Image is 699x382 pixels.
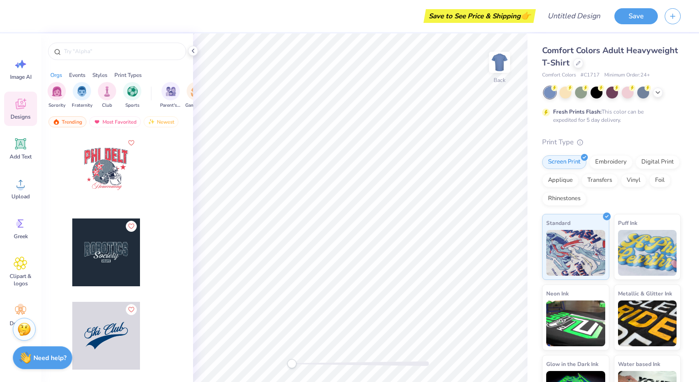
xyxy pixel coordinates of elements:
[48,82,66,109] button: filter button
[14,233,28,240] span: Greek
[10,320,32,327] span: Decorate
[126,304,137,315] button: Like
[490,53,509,71] img: Back
[546,359,598,369] span: Glow in the Dark Ink
[72,102,92,109] span: Fraternity
[72,82,92,109] button: filter button
[48,102,65,109] span: Sorority
[542,192,586,206] div: Rhinestones
[98,82,116,109] button: filter button
[10,153,32,160] span: Add Text
[48,82,66,109] div: filter for Sorority
[33,354,66,362] strong: Need help?
[546,230,605,276] img: Standard
[618,230,677,276] img: Puff Ink
[521,10,531,21] span: 👉
[553,108,602,115] strong: Fresh Prints Flash:
[114,71,142,79] div: Print Types
[542,155,586,169] div: Screen Print
[542,174,579,187] div: Applique
[53,119,60,125] img: trending.gif
[649,174,671,187] div: Foil
[5,273,36,287] span: Clipart & logos
[102,86,112,97] img: Club Image
[542,71,576,79] span: Comfort Colors
[160,82,181,109] button: filter button
[144,116,178,127] div: Newest
[89,116,141,127] div: Most Favorited
[160,82,181,109] div: filter for Parent's Weekend
[635,155,680,169] div: Digital Print
[123,82,141,109] button: filter button
[92,71,108,79] div: Styles
[11,193,30,200] span: Upload
[542,45,678,68] span: Comfort Colors Adult Heavyweight T-Shirt
[546,218,570,228] span: Standard
[426,9,533,23] div: Save to See Price & Shipping
[185,82,206,109] div: filter for Game Day
[618,289,672,298] span: Metallic & Glitter Ink
[546,289,569,298] span: Neon Ink
[93,119,101,125] img: most_fav.gif
[581,71,600,79] span: # C1717
[540,7,608,25] input: Untitled Design
[10,73,32,81] span: Image AI
[287,359,296,368] div: Accessibility label
[98,82,116,109] div: filter for Club
[553,108,666,124] div: This color can be expedited for 5 day delivery.
[72,82,92,109] div: filter for Fraternity
[126,137,137,148] button: Like
[50,71,62,79] div: Orgs
[77,86,87,97] img: Fraternity Image
[102,102,112,109] span: Club
[621,174,646,187] div: Vinyl
[63,47,180,56] input: Try "Alpha"
[11,113,31,120] span: Designs
[494,76,505,84] div: Back
[618,359,660,369] span: Water based Ink
[581,174,618,187] div: Transfers
[185,102,206,109] span: Game Day
[604,71,650,79] span: Minimum Order: 24 +
[52,86,62,97] img: Sorority Image
[546,300,605,346] img: Neon Ink
[589,155,633,169] div: Embroidery
[618,300,677,346] img: Metallic & Glitter Ink
[126,221,137,232] button: Like
[618,218,637,228] span: Puff Ink
[160,102,181,109] span: Parent's Weekend
[614,8,658,24] button: Save
[125,102,140,109] span: Sports
[166,86,176,97] img: Parent's Weekend Image
[542,137,681,147] div: Print Type
[69,71,86,79] div: Events
[48,116,86,127] div: Trending
[185,82,206,109] button: filter button
[148,119,155,125] img: newest.gif
[123,82,141,109] div: filter for Sports
[191,86,201,97] img: Game Day Image
[127,86,138,97] img: Sports Image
